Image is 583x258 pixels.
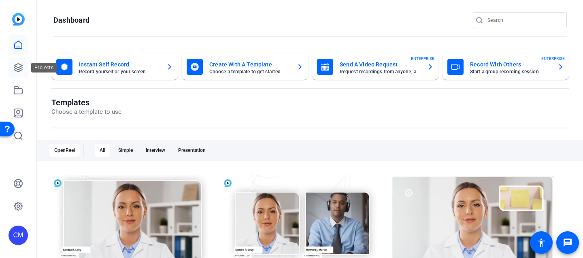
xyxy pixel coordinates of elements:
[95,144,110,157] div: All
[209,60,290,69] mat-card-title: Create With A Template
[470,60,551,69] mat-card-title: Record With Others
[312,54,438,80] button: Send A Video RequestRequest recordings from anyone, anywhereENTERPRISE
[536,238,546,247] mat-icon: accessibility
[51,107,121,117] p: Choose a template to use
[563,238,572,247] mat-icon: message
[470,69,551,74] mat-card-subtitle: Start a group recording session
[182,54,308,80] button: Create With A TemplateChoose a template to get started
[53,15,89,25] h1: Dashboard
[443,54,569,80] button: Record With OthersStart a group recording sessionENTERPRISE
[79,60,160,69] mat-card-title: Instant Self Record
[541,55,565,62] span: ENTERPRISE
[209,69,290,74] mat-card-subtitle: Choose a template to get started
[411,55,434,62] span: ENTERPRISE
[79,69,160,74] mat-card-subtitle: Record yourself or your screen
[487,15,560,25] input: Search
[141,144,170,157] div: Interview
[51,54,178,80] button: Instant Self RecordRecord yourself or your screen
[9,226,28,245] div: CM
[340,60,421,69] mat-card-title: Send A Video Request
[113,144,138,157] div: Simple
[12,13,25,26] img: blue-gradient.svg
[340,69,421,74] mat-card-subtitle: Request recordings from anyone, anywhere
[51,98,121,107] h1: Templates
[49,144,80,157] div: OpenReel
[31,63,57,72] div: Projects
[173,144,211,157] div: Presentation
